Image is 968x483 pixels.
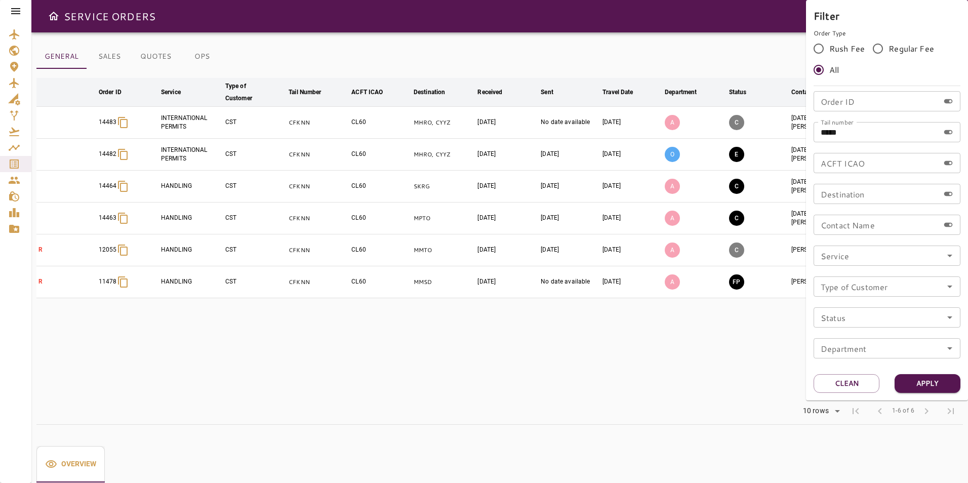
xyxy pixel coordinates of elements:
[889,43,934,55] span: Regular Fee
[829,43,865,55] span: Rush Fee
[829,64,839,76] span: All
[814,38,960,80] div: rushFeeOrder
[943,310,957,325] button: Open
[943,279,957,294] button: Open
[943,341,957,355] button: Open
[895,374,960,393] button: Apply
[814,8,960,24] h6: Filter
[814,29,960,38] p: Order Type
[821,117,854,126] label: Tail number
[943,249,957,263] button: Open
[814,374,879,393] button: Clean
